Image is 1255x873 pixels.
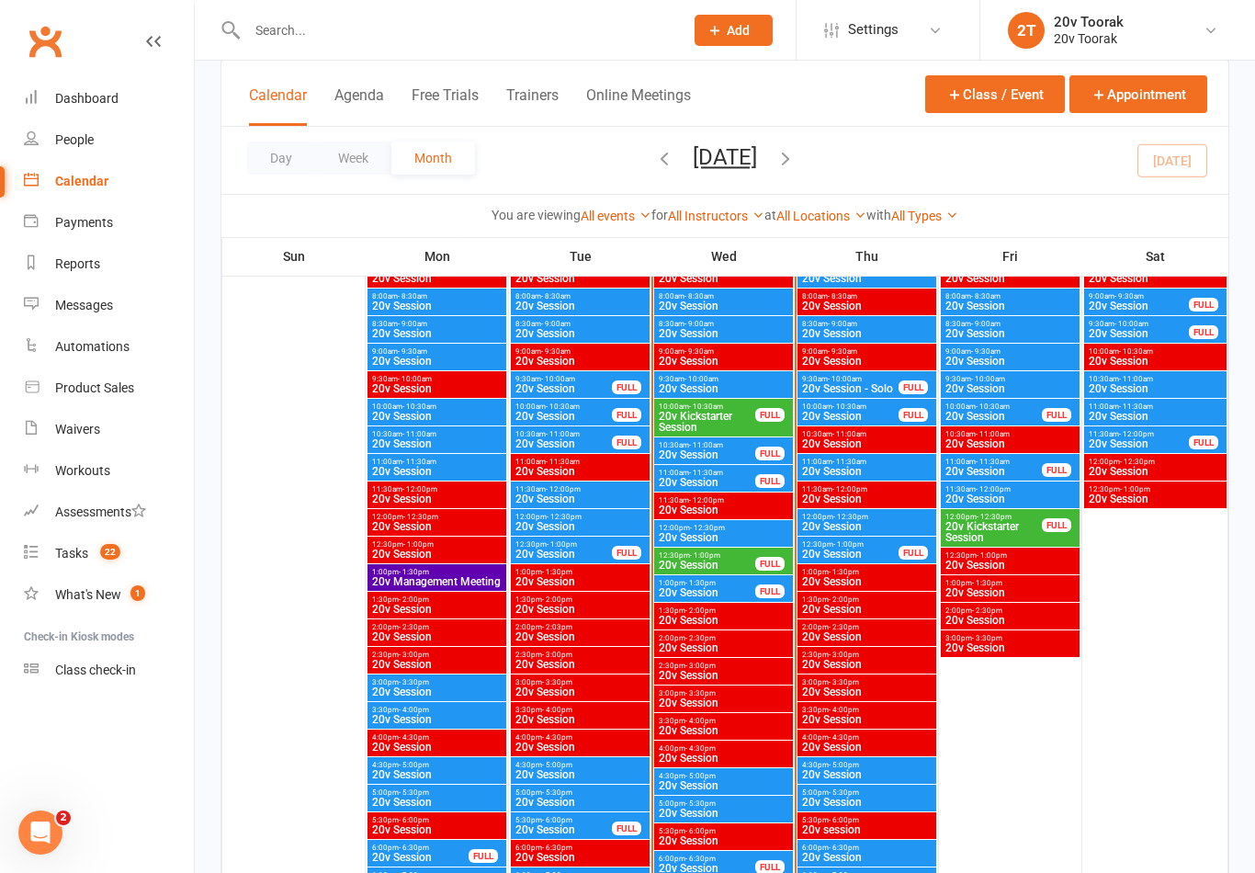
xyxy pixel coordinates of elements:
div: FULL [612,380,641,394]
div: FULL [755,408,785,422]
span: - 10:30am [976,402,1010,411]
span: 1:00pm [658,579,756,587]
a: Workouts [24,450,194,492]
span: 20v Session [371,328,503,339]
span: - 12:00pm [402,485,437,493]
span: 20v Session [944,300,1076,312]
span: 20v Kickstarter Session [658,411,756,433]
span: - 11:30am [976,458,1010,466]
span: 20v Session [801,356,933,367]
span: - 11:00am [976,430,1010,438]
span: 12:00pm [514,513,646,521]
th: Thu [796,237,939,276]
a: Product Sales [24,368,194,409]
span: - 1:00pm [547,540,577,549]
strong: for [651,208,668,222]
span: 20v Session [658,477,756,488]
span: - 2:03pm [542,623,572,631]
span: 1:00pm [801,568,933,576]
span: 20v Session [944,560,1076,571]
span: 8:30am [944,320,1076,328]
span: 20v Session [514,383,613,394]
span: - 12:30pm [547,513,582,521]
a: Payments [24,202,194,244]
div: FULL [1189,298,1218,312]
span: - 1:30pm [542,568,572,576]
span: 10:30am [801,430,933,438]
div: FULL [1042,408,1071,422]
strong: You are viewing [492,208,581,222]
span: 8:00am [371,292,503,300]
span: 11:30am [944,485,1076,493]
span: 1:00pm [371,568,503,576]
span: 20v Session [1088,411,1223,422]
span: 20v Session [944,438,1076,449]
span: - 9:30am [684,347,714,356]
div: Messages [55,298,113,312]
span: 2:00pm [514,623,646,631]
div: Tasks [55,546,88,561]
span: 9:30am [944,375,1076,383]
span: 11:00am [801,458,933,466]
span: 20v Session [371,438,503,449]
span: 20v Session [514,466,646,477]
span: - 9:30am [1114,292,1144,300]
button: Appointment [1069,75,1207,113]
span: 20v Session [371,521,503,532]
span: 1:30pm [514,595,646,604]
th: Tue [509,237,652,276]
div: Class check-in [55,663,136,677]
span: - 11:00am [832,430,866,438]
span: 20v Management Meeting [371,576,503,587]
span: 20v Session [801,273,933,284]
div: Waivers [55,422,100,436]
span: - 8:30am [541,292,571,300]
span: 1:30pm [658,607,789,615]
span: 20v Session [801,549,899,560]
span: 12:00pm [801,513,933,521]
a: Class kiosk mode [24,650,194,691]
a: Calendar [24,161,194,202]
span: - 12:00pm [1119,430,1154,438]
span: 9:00am [658,347,789,356]
span: 20v Session [801,576,933,587]
span: 10:00am [944,402,1043,411]
span: - 9:00am [684,320,714,328]
strong: at [764,208,776,222]
span: 12:30pm [371,540,503,549]
span: 20v Session [514,273,646,284]
span: 9:00am [371,347,503,356]
div: FULL [1042,463,1071,477]
span: 9:30am [371,375,503,383]
span: 12:00pm [1088,458,1223,466]
span: 20v Session [801,493,933,505]
span: Add [727,23,750,38]
div: FULL [899,380,928,394]
span: - 12:00pm [976,485,1011,493]
span: 20v Session [514,328,646,339]
span: - 8:30am [828,292,857,300]
span: - 1:00pm [1120,485,1150,493]
span: 1:00pm [514,568,646,576]
span: 12:30pm [801,540,899,549]
span: 8:00am [514,292,646,300]
span: 20v Session [801,300,933,312]
span: 11:00am [1088,402,1223,411]
span: 20v Session [944,328,1076,339]
span: 8:30am [514,320,646,328]
span: - 10:00am [684,375,718,383]
span: 9:30am [514,375,613,383]
span: 20v Session [801,604,933,615]
span: - 8:30am [684,292,714,300]
span: - 2:30pm [829,623,859,631]
div: Dashboard [55,91,119,106]
div: FULL [612,408,641,422]
span: 8:00am [944,292,1076,300]
span: - 10:30am [402,402,436,411]
div: Automations [55,339,130,354]
span: 11:30am [371,485,503,493]
span: - 12:00pm [689,496,724,505]
span: - 10:00am [398,375,432,383]
span: 20v Session - Solo [801,383,899,394]
span: - 12:30pm [403,513,438,521]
